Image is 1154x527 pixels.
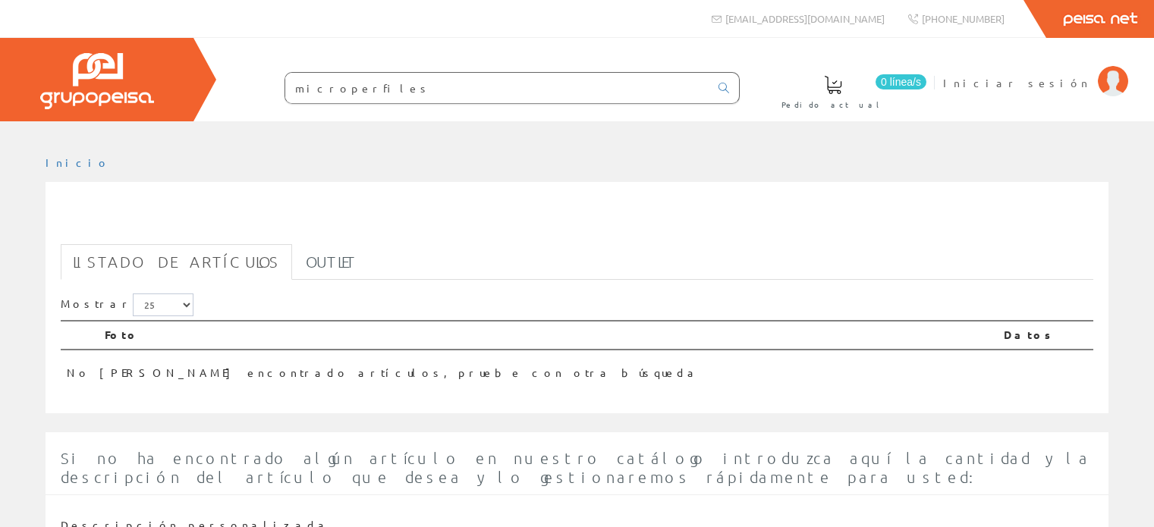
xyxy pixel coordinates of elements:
span: [PHONE_NUMBER] [922,12,1005,25]
span: 0 línea/s [876,74,926,89]
a: Iniciar sesión [943,63,1128,77]
label: Mostrar [61,293,193,316]
input: Buscar ... [285,73,709,103]
a: Listado de artículos [61,244,292,280]
th: Foto [99,321,998,350]
h1: microperfiles [61,206,1093,237]
img: Grupo Peisa [40,53,154,109]
span: Si no ha encontrado algún artículo en nuestro catálogo introduzca aquí la cantidad y la descripci... [61,449,1090,486]
a: Outlet [294,244,369,280]
th: Datos [998,321,1093,350]
span: Pedido actual [781,97,885,112]
select: Mostrar [133,293,193,316]
span: Iniciar sesión [943,75,1090,90]
a: Inicio [46,155,110,169]
td: No [PERSON_NAME] encontrado artículos, pruebe con otra búsqueda [61,350,998,387]
span: [EMAIL_ADDRESS][DOMAIN_NAME] [725,12,885,25]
